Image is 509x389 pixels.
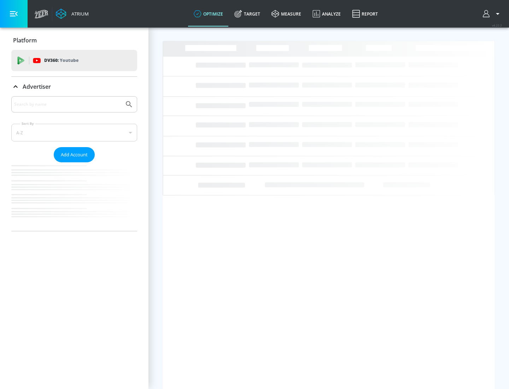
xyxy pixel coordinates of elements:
span: v 4.22.2 [492,23,502,27]
p: Platform [13,36,37,44]
a: Analyze [307,1,346,27]
a: optimize [188,1,229,27]
div: DV360: Youtube [11,50,137,71]
div: Atrium [69,11,89,17]
a: Target [229,1,266,27]
button: Add Account [54,147,95,162]
div: Advertiser [11,77,137,97]
p: Youtube [60,57,78,64]
div: A-Z [11,124,137,141]
div: Platform [11,30,137,50]
a: measure [266,1,307,27]
a: Report [346,1,384,27]
p: DV360: [44,57,78,64]
nav: list of Advertiser [11,162,137,231]
label: Sort By [20,121,35,126]
a: Atrium [56,8,89,19]
input: Search by name [14,100,121,109]
div: Advertiser [11,96,137,231]
span: Add Account [61,151,88,159]
p: Advertiser [23,83,51,91]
